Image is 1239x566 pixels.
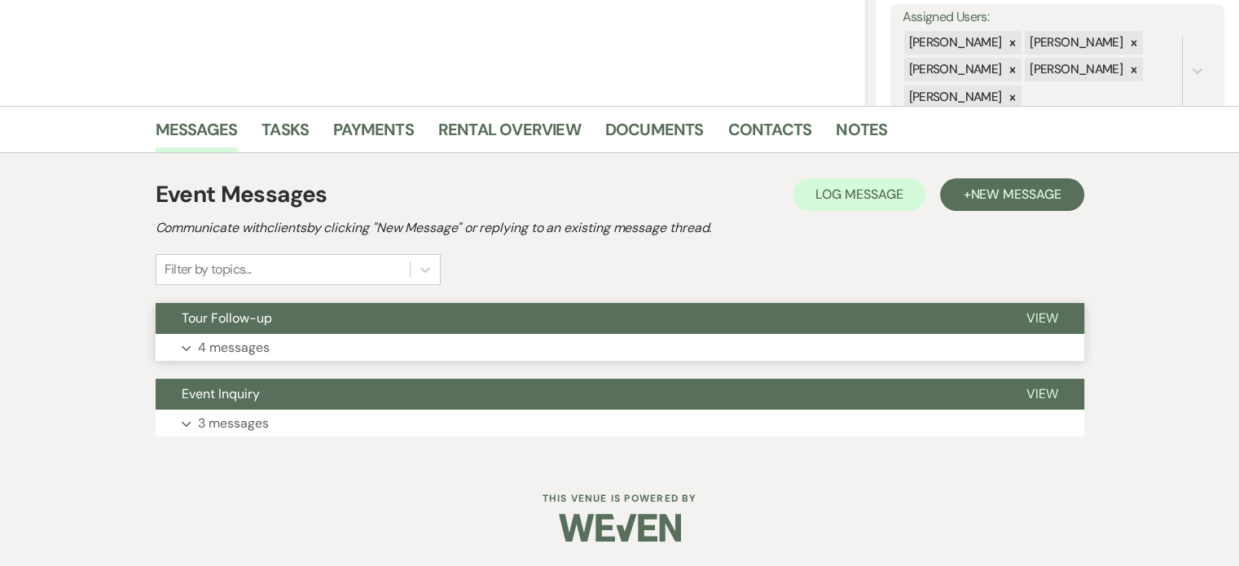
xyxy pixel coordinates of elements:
div: [PERSON_NAME] [904,31,1004,55]
h2: Communicate with clients by clicking "New Message" or replying to an existing message thread. [156,218,1084,238]
span: New Message [970,186,1061,203]
span: Event Inquiry [182,385,260,402]
button: 3 messages [156,410,1084,437]
p: 3 messages [198,413,269,434]
a: Rental Overview [438,116,581,152]
a: Contacts [728,116,812,152]
a: Messages [156,116,238,152]
div: [PERSON_NAME] [904,58,1004,81]
a: Payments [333,116,414,152]
div: [PERSON_NAME] [1025,58,1125,81]
button: Log Message [793,178,925,211]
div: [PERSON_NAME] [1025,31,1125,55]
span: View [1026,309,1058,327]
button: +New Message [940,178,1083,211]
button: View [1000,379,1084,410]
label: Assigned Users: [903,6,1212,29]
button: View [1000,303,1084,334]
button: 4 messages [156,334,1084,362]
img: Weven Logo [559,499,681,556]
div: Filter by topics... [165,260,252,279]
p: 4 messages [198,337,270,358]
h1: Event Messages [156,178,327,212]
span: Log Message [815,186,903,203]
a: Documents [605,116,704,152]
button: Tour Follow-up [156,303,1000,334]
a: Notes [836,116,887,152]
button: Event Inquiry [156,379,1000,410]
span: View [1026,385,1058,402]
a: Tasks [261,116,309,152]
span: Tour Follow-up [182,309,272,327]
div: [PERSON_NAME] [904,86,1004,109]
